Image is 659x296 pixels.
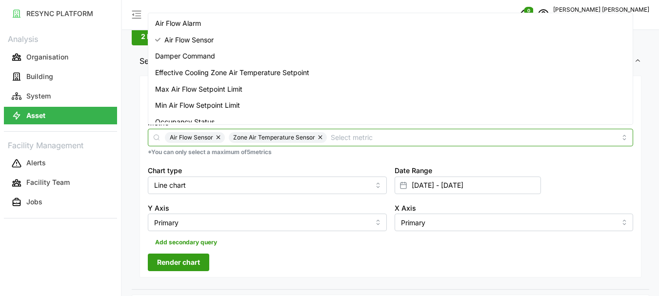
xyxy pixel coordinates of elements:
[534,5,553,24] button: schedule
[155,51,215,61] span: Damper Command
[141,28,208,45] span: 2 locations selected
[4,173,117,193] a: Facility Team
[26,9,93,19] p: RESYNC PLATFORM
[148,165,182,176] label: Chart type
[132,73,649,290] div: Settings
[155,84,242,95] span: Max Air Flow Setpoint Limit
[148,148,633,157] p: *You can only select a maximum of 5 metrics
[132,49,649,73] button: Settings
[26,72,53,81] p: Building
[170,132,213,143] span: Air Flow Sensor
[140,49,634,73] span: Settings
[26,158,46,168] p: Alerts
[4,31,117,45] p: Analysis
[4,154,117,173] a: Alerts
[4,87,117,105] button: System
[26,111,45,120] p: Asset
[553,5,649,15] p: [PERSON_NAME] [PERSON_NAME]
[155,18,201,29] span: Air Flow Alarm
[148,203,169,214] label: Y Axis
[4,138,117,152] p: Facility Management
[148,254,209,271] button: Render chart
[4,106,117,125] a: Asset
[395,177,541,194] input: Select date range
[155,117,215,127] span: Occupancy Status
[26,91,51,101] p: System
[514,5,534,24] button: notifications
[4,86,117,106] a: System
[155,100,240,111] span: Min Air Flow Setpoint Limit
[4,4,117,23] a: RESYNC PLATFORM
[155,67,309,78] span: Effective Cooling Zone Air Temperature Setpoint
[395,165,432,176] label: Date Range
[4,5,117,22] button: RESYNC PLATFORM
[4,193,117,212] a: Jobs
[157,254,200,271] span: Render chart
[164,35,214,45] span: Air Flow Sensor
[4,174,117,192] button: Facility Team
[4,48,117,66] button: Organisation
[4,194,117,211] button: Jobs
[331,132,616,142] input: Select metric
[26,197,42,207] p: Jobs
[233,132,315,143] span: Zone Air Temperature Sensor
[26,178,70,187] p: Facility Team
[395,214,634,231] input: Select X axis
[132,28,217,45] button: 2 locations selected
[527,7,530,14] span: 0
[26,52,68,62] p: Organisation
[4,47,117,67] a: Organisation
[148,235,224,250] button: Add secondary query
[4,155,117,172] button: Alerts
[148,177,387,194] input: Select chart type
[155,236,217,249] span: Add secondary query
[4,67,117,86] a: Building
[4,107,117,124] button: Asset
[148,214,387,231] input: Select Y axis
[395,203,416,214] label: X Axis
[4,68,117,85] button: Building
